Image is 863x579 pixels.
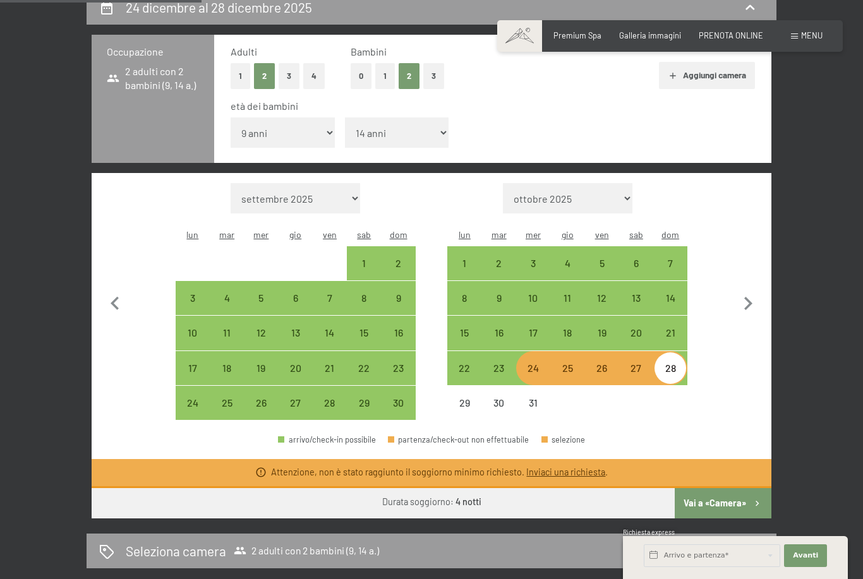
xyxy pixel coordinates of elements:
[357,229,371,240] abbr: sabato
[279,63,299,89] button: 3
[348,398,380,429] div: 29
[550,281,584,315] div: arrivo/check-in possibile
[423,63,444,89] button: 3
[550,281,584,315] div: Thu Dec 11 2025
[303,63,325,89] button: 4
[550,351,584,385] div: Thu Dec 25 2025
[279,386,313,420] div: arrivo/check-in possibile
[210,351,244,385] div: Tue Nov 18 2025
[675,488,771,518] button: Vai a «Camera»
[347,316,381,350] div: Sat Nov 15 2025
[244,351,278,385] div: arrivo/check-in possibile
[280,363,311,395] div: 20
[107,64,199,93] span: 2 adulti con 2 bambini (9, 14 a.)
[347,386,381,420] div: Sat Nov 29 2025
[271,466,608,479] div: Attenzione, non è stato raggiunto il soggiorno minimo richiesto. .
[347,246,381,280] div: Sat Nov 01 2025
[176,386,210,420] div: Mon Nov 24 2025
[661,229,679,240] abbr: domenica
[176,281,210,315] div: Mon Nov 03 2025
[313,281,347,315] div: arrivo/check-in possibile
[793,551,818,561] span: Avanti
[620,293,652,325] div: 13
[482,281,516,315] div: arrivo/check-in possibile
[516,316,550,350] div: Wed Dec 17 2025
[231,45,257,57] span: Adulti
[584,316,619,350] div: arrivo/check-in possibile
[483,293,515,325] div: 9
[584,351,619,385] div: arrivo/check-in possibile
[314,363,346,395] div: 21
[382,398,414,429] div: 30
[313,316,347,350] div: arrivo/check-in possibile
[516,316,550,350] div: arrivo/check-in possibile
[176,351,210,385] div: arrivo/check-in possibile
[659,62,754,90] button: Aggiungi camera
[620,258,652,290] div: 6
[517,398,549,429] div: 31
[483,398,515,429] div: 30
[552,328,583,359] div: 18
[449,398,480,429] div: 29
[381,246,415,280] div: Sun Nov 02 2025
[177,293,208,325] div: 3
[516,351,550,385] div: arrivo/check-in possibile
[447,386,481,420] div: Mon Dec 29 2025
[516,386,550,420] div: arrivo/check-in non effettuabile
[653,351,687,385] div: Sun Dec 28 2025
[456,496,481,507] b: 4 notti
[653,246,687,280] div: arrivo/check-in possibile
[449,328,480,359] div: 15
[447,316,481,350] div: Mon Dec 15 2025
[517,363,549,395] div: 24
[314,398,346,429] div: 28
[254,63,275,89] button: 2
[541,436,586,444] div: selezione
[348,363,380,395] div: 22
[655,328,686,359] div: 21
[584,351,619,385] div: Fri Dec 26 2025
[653,351,687,385] div: arrivo/check-in possibile
[655,293,686,325] div: 14
[102,183,128,421] button: Mese precedente
[381,246,415,280] div: arrivo/check-in possibile
[623,528,675,536] span: Richiesta express
[176,281,210,315] div: arrivo/check-in possibile
[552,293,583,325] div: 11
[516,281,550,315] div: Wed Dec 10 2025
[482,386,516,420] div: Tue Dec 30 2025
[586,328,617,359] div: 19
[550,351,584,385] div: arrivo/check-in possibile
[653,316,687,350] div: arrivo/check-in possibile
[619,281,653,315] div: arrivo/check-in possibile
[280,328,311,359] div: 13
[245,398,277,429] div: 26
[245,363,277,395] div: 19
[619,246,653,280] div: arrivo/check-in possibile
[176,316,210,350] div: arrivo/check-in possibile
[699,30,763,40] span: PRENOTA ONLINE
[655,258,686,290] div: 7
[653,281,687,315] div: arrivo/check-in possibile
[313,386,347,420] div: arrivo/check-in possibile
[351,45,387,57] span: Bambini
[553,30,601,40] span: Premium Spa
[735,183,761,421] button: Mese successivo
[176,386,210,420] div: arrivo/check-in possibile
[347,386,381,420] div: arrivo/check-in possibile
[314,293,346,325] div: 7
[619,351,653,385] div: Sat Dec 27 2025
[586,293,617,325] div: 12
[347,316,381,350] div: arrivo/check-in possibile
[619,316,653,350] div: Sat Dec 20 2025
[550,316,584,350] div: Thu Dec 18 2025
[619,351,653,385] div: arrivo/check-in non effettuabile
[550,246,584,280] div: arrivo/check-in possibile
[375,63,395,89] button: 1
[526,467,605,477] a: Inviaci una richiesta
[550,316,584,350] div: arrivo/check-in possibile
[584,246,619,280] div: Fri Dec 05 2025
[279,351,313,385] div: arrivo/check-in possibile
[348,293,380,325] div: 8
[619,30,681,40] span: Galleria immagini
